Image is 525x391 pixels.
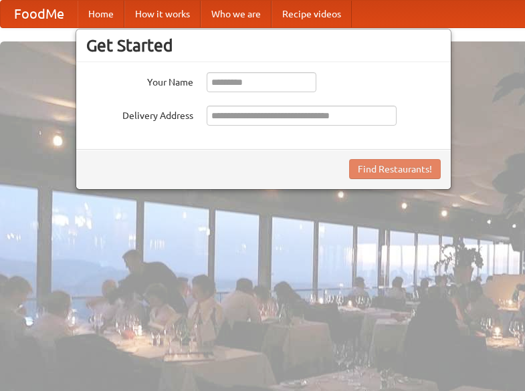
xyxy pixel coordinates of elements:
[124,1,201,27] a: How it works
[86,106,193,122] label: Delivery Address
[349,159,441,179] button: Find Restaurants!
[272,1,352,27] a: Recipe videos
[201,1,272,27] a: Who we are
[86,35,441,55] h3: Get Started
[78,1,124,27] a: Home
[1,1,78,27] a: FoodMe
[86,72,193,89] label: Your Name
